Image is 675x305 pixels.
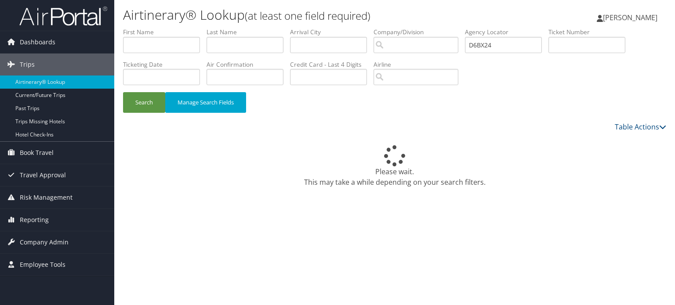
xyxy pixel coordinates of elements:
[207,60,290,69] label: Air Confirmation
[374,28,465,36] label: Company/Division
[165,92,246,113] button: Manage Search Fields
[20,254,65,276] span: Employee Tools
[20,54,35,75] span: Trips
[615,122,666,132] a: Table Actions
[123,92,165,113] button: Search
[465,28,548,36] label: Agency Locator
[20,231,69,253] span: Company Admin
[19,6,107,26] img: airportal-logo.png
[374,60,465,69] label: Airline
[20,31,55,53] span: Dashboards
[548,28,632,36] label: Ticket Number
[207,28,290,36] label: Last Name
[123,28,207,36] label: First Name
[20,164,66,186] span: Travel Approval
[603,13,657,22] span: [PERSON_NAME]
[597,4,666,31] a: [PERSON_NAME]
[20,209,49,231] span: Reporting
[20,142,54,164] span: Book Travel
[290,28,374,36] label: Arrival City
[245,8,370,23] small: (at least one field required)
[20,187,73,208] span: Risk Management
[123,6,485,24] h1: Airtinerary® Lookup
[123,60,207,69] label: Ticketing Date
[123,145,666,187] div: Please wait. This may take a while depending on your search filters.
[290,60,374,69] label: Credit Card - Last 4 Digits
